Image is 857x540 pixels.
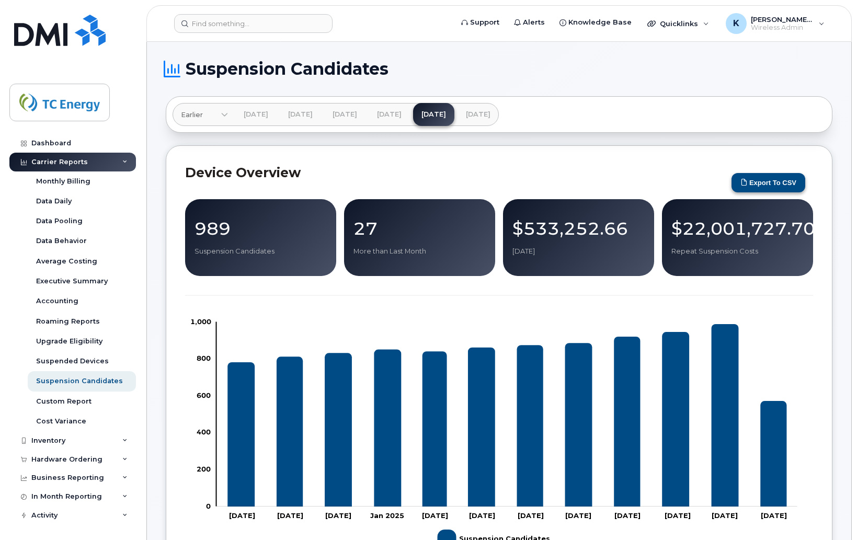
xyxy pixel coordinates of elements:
tspan: [DATE] [469,511,495,520]
a: [DATE] [235,103,277,126]
tspan: [DATE] [277,511,303,520]
tspan: [DATE] [325,511,351,520]
p: Repeat Suspension Costs [671,247,804,256]
span: Earlier [181,110,203,120]
p: $533,252.66 [512,219,645,238]
a: [DATE] [413,103,454,126]
p: 27 [353,219,486,238]
tspan: 400 [197,428,211,436]
g: Suspension Candidates [227,324,786,507]
tspan: [DATE] [229,511,255,520]
tspan: 200 [197,465,211,473]
p: [DATE] [512,247,645,256]
tspan: [DATE] [712,511,738,520]
h2: Device Overview [185,165,726,180]
a: Earlier [173,103,228,126]
p: Suspension Candidates [195,247,327,256]
tspan: 1,000 [190,317,211,326]
tspan: [DATE] [761,511,787,520]
a: [DATE] [458,103,499,126]
tspan: 0 [206,502,211,510]
p: $22,001,727.70 [671,219,804,238]
tspan: [DATE] [665,511,691,520]
tspan: [DATE] [518,511,544,520]
tspan: [DATE] [565,511,591,520]
span: Suspension Candidates [186,61,388,77]
iframe: Messenger Launcher [812,495,849,532]
tspan: 800 [197,354,211,362]
tspan: [DATE] [422,511,448,520]
a: [DATE] [324,103,365,126]
a: [DATE] [280,103,321,126]
a: [DATE] [369,103,410,126]
tspan: 600 [197,391,211,399]
p: 989 [195,219,327,238]
tspan: Jan 2025 [370,511,404,520]
tspan: [DATE] [614,511,641,520]
button: Export to CSV [732,173,805,192]
p: More than Last Month [353,247,486,256]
